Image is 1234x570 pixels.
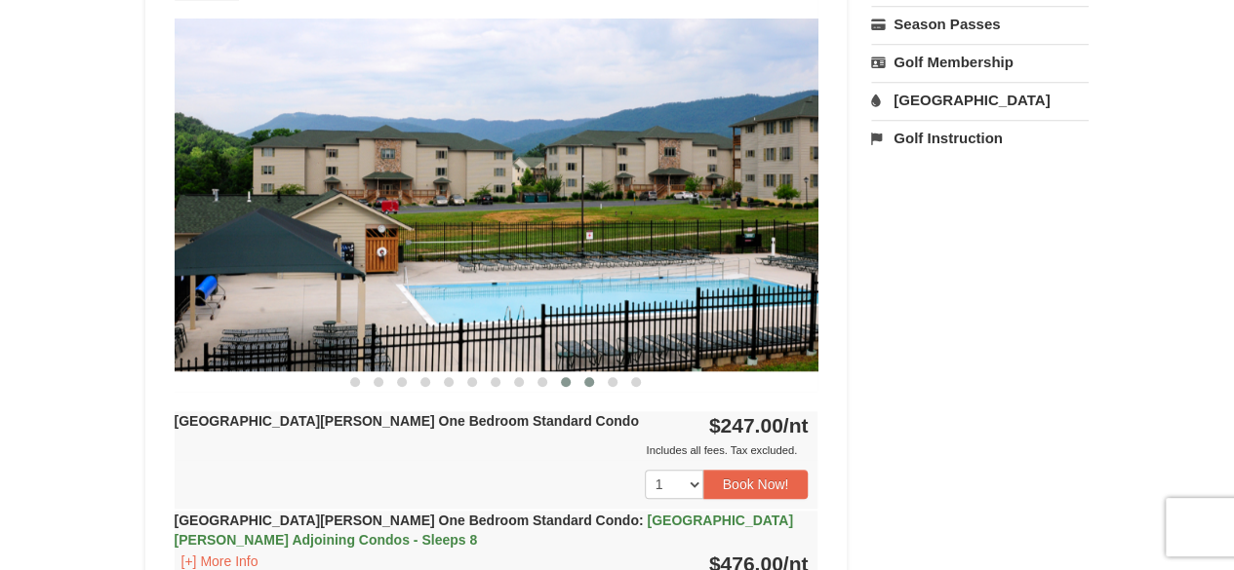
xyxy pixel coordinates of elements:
[871,120,1089,156] a: Golf Instruction
[639,513,644,528] span: :
[871,6,1089,42] a: Season Passes
[703,470,809,499] button: Book Now!
[709,414,809,437] strong: $247.00
[175,413,639,429] strong: [GEOGRAPHIC_DATA][PERSON_NAME] One Bedroom Standard Condo
[871,44,1089,80] a: Golf Membership
[783,414,809,437] span: /nt
[175,440,809,460] div: Includes all fees. Tax excluded.
[871,82,1089,118] a: [GEOGRAPHIC_DATA]
[175,19,818,370] img: 18876286-198-4354e174.jpg
[175,513,793,548] strong: [GEOGRAPHIC_DATA][PERSON_NAME] One Bedroom Standard Condo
